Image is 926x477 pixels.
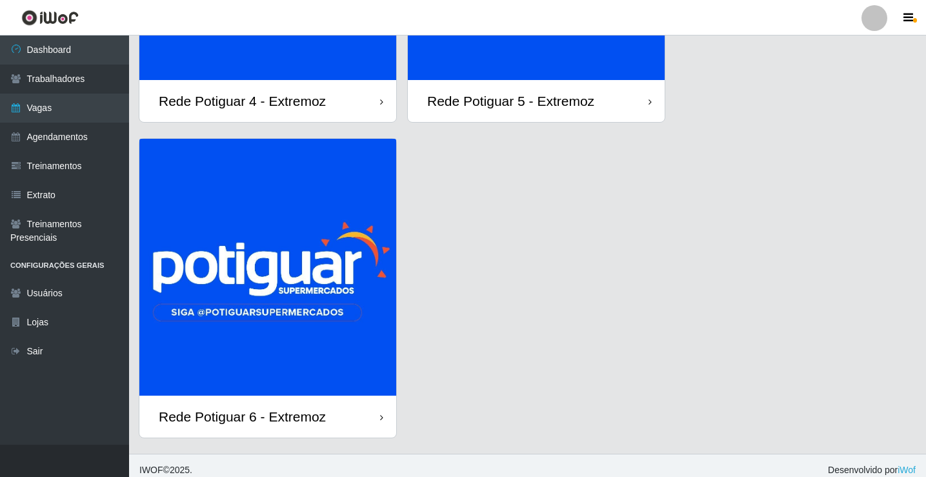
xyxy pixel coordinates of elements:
span: Desenvolvido por [828,463,916,477]
span: IWOF [139,465,163,475]
div: Rede Potiguar 4 - Extremoz [159,93,326,109]
a: Rede Potiguar 6 - Extremoz [139,139,396,438]
img: CoreUI Logo [21,10,79,26]
div: Rede Potiguar 6 - Extremoz [159,409,326,425]
span: © 2025 . [139,463,192,477]
div: Rede Potiguar 5 - Extremoz [427,93,594,109]
img: cardImg [139,139,396,396]
a: iWof [898,465,916,475]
